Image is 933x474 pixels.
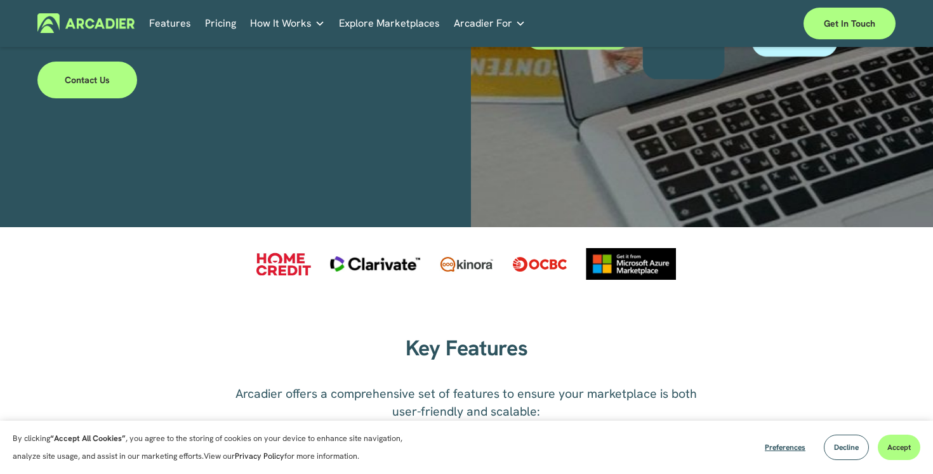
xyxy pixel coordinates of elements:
[50,433,126,444] strong: “Accept All Cookies”
[824,435,869,460] button: Decline
[834,442,859,452] span: Decline
[13,430,425,465] p: By clicking , you agree to the storing of cookies on your device to enhance site navigation, anal...
[37,62,137,98] a: Contact Us
[755,435,815,460] button: Preferences
[205,13,236,33] a: Pricing
[250,13,325,33] a: folder dropdown
[250,15,312,32] span: How It Works
[339,13,440,33] a: Explore Marketplaces
[454,13,526,33] a: folder dropdown
[406,334,528,362] strong: Key Features
[235,451,284,461] a: Privacy Policy
[149,13,191,33] a: Features
[870,413,933,474] iframe: Chat Widget
[37,13,135,33] img: Arcadier
[804,8,896,39] a: Get in touch
[765,442,805,452] span: Preferences
[222,385,712,420] p: Arcadier offers a comprehensive set of features to ensure your marketplace is both user-friendly ...
[454,15,512,32] span: Arcadier For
